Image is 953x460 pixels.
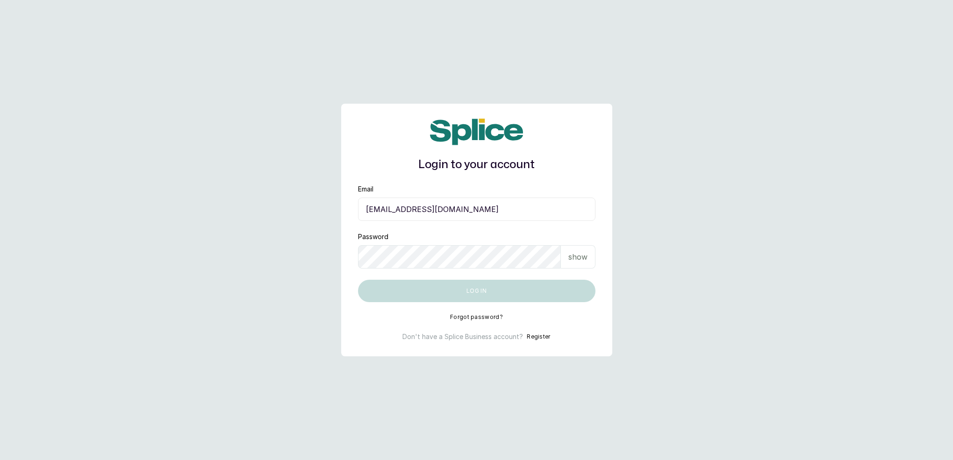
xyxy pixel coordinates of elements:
button: Forgot password? [450,313,503,321]
label: Email [358,184,373,194]
p: Don't have a Splice Business account? [402,332,523,341]
button: Register [527,332,550,341]
button: Log in [358,280,595,302]
input: email@acme.com [358,198,595,221]
h1: Login to your account [358,156,595,173]
label: Password [358,232,388,241]
p: show [568,251,588,262]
